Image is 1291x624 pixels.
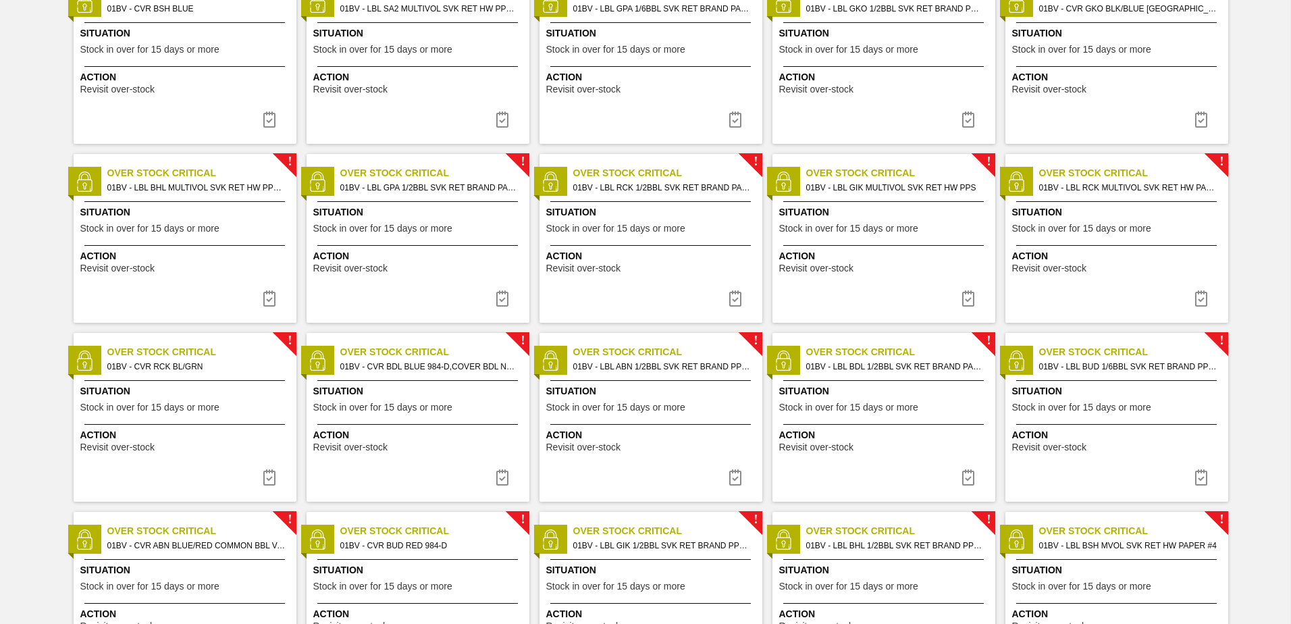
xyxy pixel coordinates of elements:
span: Revisit over-stock [80,442,155,452]
button: icon-task complete [253,285,286,312]
span: Revisit over-stock [1012,84,1086,95]
span: 01BV - CVR BDL BLUE 984-D,COVER BDL NEW GRAPHICS [340,359,519,374]
img: icon-task complete [727,111,743,128]
span: Revisit over-stock [546,263,621,274]
span: Over Stock Critical [573,166,762,180]
img: status [540,350,560,371]
img: status [1006,350,1026,371]
span: Revisit over-stock [779,263,853,274]
div: Complete task: 6984813 [253,464,286,491]
div: Complete task: 6984399 [253,106,286,133]
img: status [1006,529,1026,550]
span: Revisit over-stock [546,84,621,95]
span: Revisit over-stock [546,442,621,452]
span: Stock in over for 15 days or more [546,402,685,413]
img: icon-task complete [960,290,976,307]
span: Stock in over for 15 days or more [313,45,452,55]
span: Action [546,249,759,263]
span: Situation [779,384,992,398]
span: Stock in over for 15 days or more [313,402,452,413]
span: Revisit over-stock [313,442,388,452]
button: icon-task complete [1185,106,1217,133]
div: Complete task: 6984519 [1185,106,1217,133]
span: Action [779,70,992,84]
img: status [307,172,327,192]
span: 01BV - LBL SA2 MULTIVOL SVK RET HW PPS #4 [340,1,519,16]
span: Situation [80,563,293,577]
span: Over Stock Critical [340,524,529,538]
div: Complete task: 6984826 [486,464,519,491]
span: Action [546,70,759,84]
span: Action [1012,249,1225,263]
span: Action [779,249,992,263]
img: icon-task complete [494,111,510,128]
span: 01BV - CVR ABN BLUE/RED COMMON BBL VALVE COVER [107,538,286,553]
span: Stock in over for 15 days or more [80,45,219,55]
span: Action [80,428,293,442]
span: Over Stock Critical [806,345,995,359]
span: Action [779,607,992,621]
div: Complete task: 6984872 [1185,464,1217,491]
img: icon-task complete [727,290,743,307]
span: Stock in over for 15 days or more [80,402,219,413]
button: icon-task complete [719,285,752,312]
div: Complete task: 6984619 [486,285,519,312]
img: status [74,529,95,550]
span: Situation [1012,205,1225,219]
span: Over Stock Critical [107,345,296,359]
span: Revisit over-stock [80,84,155,95]
button: icon-task complete [486,106,519,133]
span: Action [313,249,526,263]
div: Complete task: 6984716 [1185,285,1217,312]
span: Over Stock Critical [806,524,995,538]
span: Action [1012,70,1225,84]
span: Situation [1012,384,1225,398]
span: 01BV - LBL GIK 1/2BBL SVK RET BRAND PPS #3 [573,538,752,553]
span: Over Stock Critical [1039,524,1228,538]
img: icon-task complete [1193,111,1209,128]
span: Over Stock Critical [806,166,995,180]
span: Situation [546,384,759,398]
button: icon-task complete [719,464,752,491]
span: Situation [80,384,293,398]
span: Situation [779,205,992,219]
img: icon-task complete [960,469,976,486]
span: 01BV - LBL ABN 1/2BBL SVK RET BRAND PPS #3 [573,359,752,374]
span: Situation [313,26,526,41]
img: status [307,529,327,550]
span: Stock in over for 15 days or more [313,581,452,592]
button: icon-task complete [719,106,752,133]
span: Action [779,428,992,442]
span: Stock in over for 15 days or more [80,224,219,234]
img: icon-task complete [1193,469,1209,486]
span: Situation [546,26,759,41]
span: Action [313,428,526,442]
span: Stock in over for 15 days or more [1012,402,1151,413]
img: status [773,529,793,550]
span: Stock in over for 15 days or more [779,224,918,234]
span: Stock in over for 15 days or more [779,581,918,592]
span: Situation [313,384,526,398]
img: status [540,172,560,192]
span: 01BV - LBL BDL 1/2BBL SVK RET BRAND PAPER #3 NAC [806,359,984,374]
img: icon-task complete [261,469,278,486]
img: status [540,529,560,550]
span: ! [521,336,525,346]
span: Over Stock Critical [1039,345,1228,359]
span: Stock in over for 15 days or more [546,581,685,592]
span: Stock in over for 15 days or more [313,224,452,234]
span: Situation [546,205,759,219]
span: ! [521,157,525,167]
span: Action [546,428,759,442]
span: Situation [313,205,526,219]
span: Over Stock Critical [340,166,529,180]
span: Stock in over for 15 days or more [546,224,685,234]
span: ! [986,515,991,525]
span: Revisit over-stock [1012,442,1086,452]
button: icon-task complete [253,106,286,133]
img: status [74,350,95,371]
span: 01BV - LBL BUD 1/6BBL SVK RET BRAND PPS #4 [1039,359,1217,374]
span: Stock in over for 15 days or more [1012,581,1151,592]
span: Action [1012,428,1225,442]
button: icon-task complete [486,464,519,491]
